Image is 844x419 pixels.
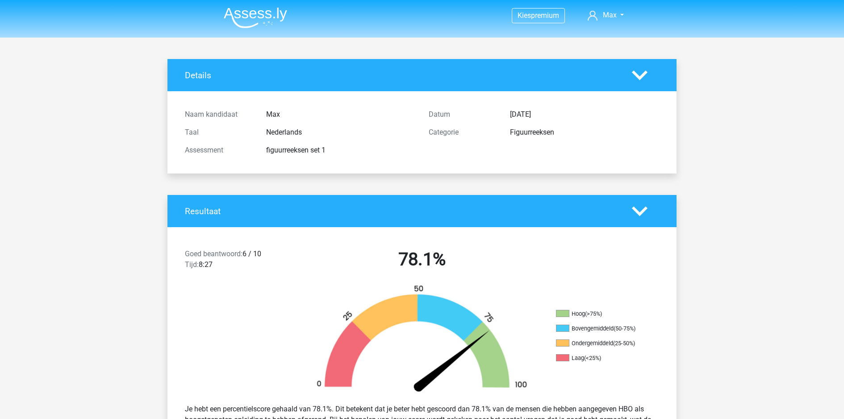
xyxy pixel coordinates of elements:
div: Naam kandidaat [178,109,259,120]
div: Datum [422,109,503,120]
a: Kiespremium [512,9,564,21]
div: [DATE] [503,109,666,120]
img: Assessly [224,7,287,28]
div: 6 / 10 8:27 [178,249,300,274]
img: 78.1f539fb9fc92.png [301,284,543,397]
div: (>75%) [585,310,602,317]
h4: Resultaat [185,206,618,216]
div: Taal [178,127,259,138]
div: (<25%) [584,355,601,361]
div: (25-50%) [613,340,635,347]
div: Nederlands [259,127,422,138]
h2: 78.1% [307,249,537,270]
span: Goed beantwoord: [185,250,242,258]
li: Hoog [556,310,645,318]
div: Categorie [422,127,503,138]
div: figuurreeksen set 1 [259,145,422,156]
span: premium [531,11,559,20]
div: Max [259,109,422,120]
li: Bovengemiddeld [556,325,645,333]
div: Assessment [178,145,259,156]
a: Max [584,10,627,21]
span: Tijd: [185,260,199,269]
li: Laag [556,354,645,362]
li: Ondergemiddeld [556,339,645,347]
div: Figuurreeksen [503,127,666,138]
span: Kies [518,11,531,20]
h4: Details [185,70,618,80]
span: Max [603,11,617,19]
div: (50-75%) [614,325,635,332]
